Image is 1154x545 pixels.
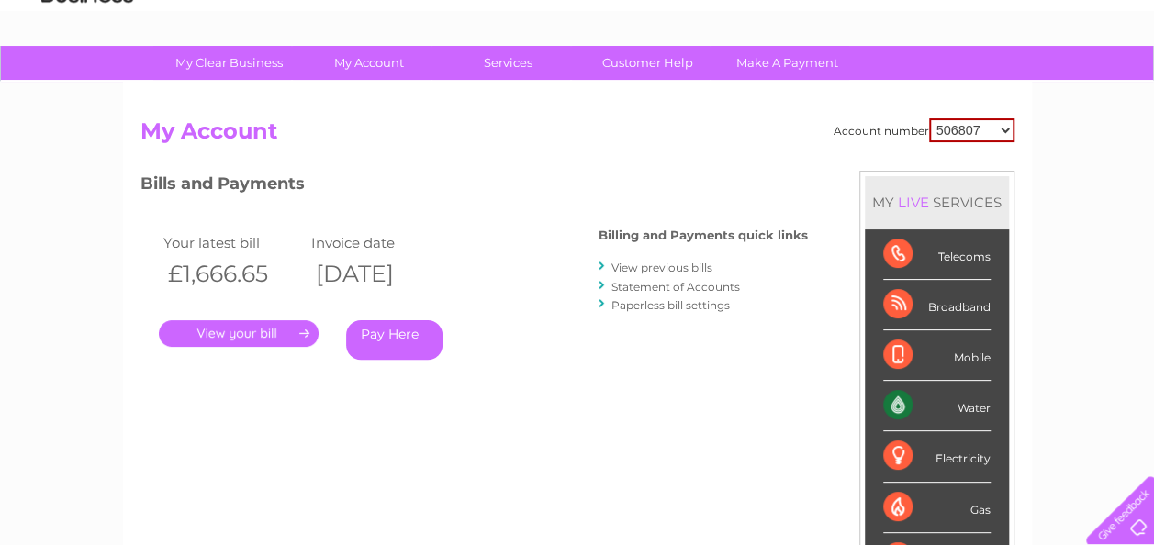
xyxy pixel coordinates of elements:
a: Statement of Accounts [611,280,740,294]
div: MY SERVICES [865,176,1009,228]
a: Water [831,78,866,92]
a: Paperless bill settings [611,298,730,312]
h4: Billing and Payments quick links [599,228,808,242]
a: Services [432,46,584,80]
a: Customer Help [572,46,723,80]
a: My Account [293,46,444,80]
a: Blog [994,78,1021,92]
img: logo.png [40,48,134,104]
td: Your latest bill [159,230,307,255]
div: Gas [883,483,991,533]
a: View previous bills [611,261,712,274]
a: Telecoms [928,78,983,92]
a: Contact [1032,78,1077,92]
th: [DATE] [307,255,454,293]
a: . [159,320,319,347]
div: Telecoms [883,229,991,280]
div: Broadband [883,280,991,330]
a: Pay Here [346,320,443,360]
h3: Bills and Payments [140,171,808,203]
h2: My Account [140,118,1014,153]
div: Mobile [883,330,991,381]
a: Log out [1093,78,1137,92]
td: Invoice date [307,230,454,255]
a: Make A Payment [711,46,863,80]
div: Electricity [883,431,991,482]
div: Account number [834,118,1014,142]
a: Energy [877,78,917,92]
a: 0333 014 3131 [808,9,935,32]
div: Water [883,381,991,431]
a: My Clear Business [153,46,305,80]
th: £1,666.65 [159,255,307,293]
div: LIVE [894,194,933,211]
div: Clear Business is a trading name of Verastar Limited (registered in [GEOGRAPHIC_DATA] No. 3667643... [144,10,1012,89]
